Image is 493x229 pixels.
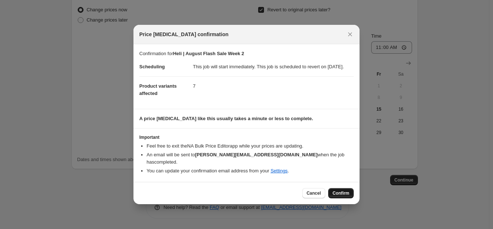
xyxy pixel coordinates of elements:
li: Feel free to exit the NA Bulk Price Editor app while your prices are updating. [147,142,354,150]
button: Cancel [302,188,325,198]
dd: This job will start immediately. This job is scheduled to revert on [DATE]. [193,57,354,76]
span: Price [MEDICAL_DATA] confirmation [139,31,229,38]
p: Confirmation for [139,50,354,57]
dd: 7 [193,76,354,96]
a: Settings [271,168,288,173]
span: Product variants affected [139,83,177,96]
b: Heli | August Flash Sale Week 2 [173,51,244,56]
span: Cancel [307,190,321,196]
button: Confirm [328,188,354,198]
span: Confirm [333,190,349,196]
li: You can update your confirmation email address from your . [147,167,354,175]
b: [PERSON_NAME][EMAIL_ADDRESS][DOMAIN_NAME] [195,152,318,157]
b: A price [MEDICAL_DATA] like this usually takes a minute or less to complete. [139,116,313,121]
button: Close [345,29,355,39]
span: Scheduling [139,64,165,69]
h3: Important [139,134,354,140]
li: An email will be sent to when the job has completed . [147,151,354,166]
